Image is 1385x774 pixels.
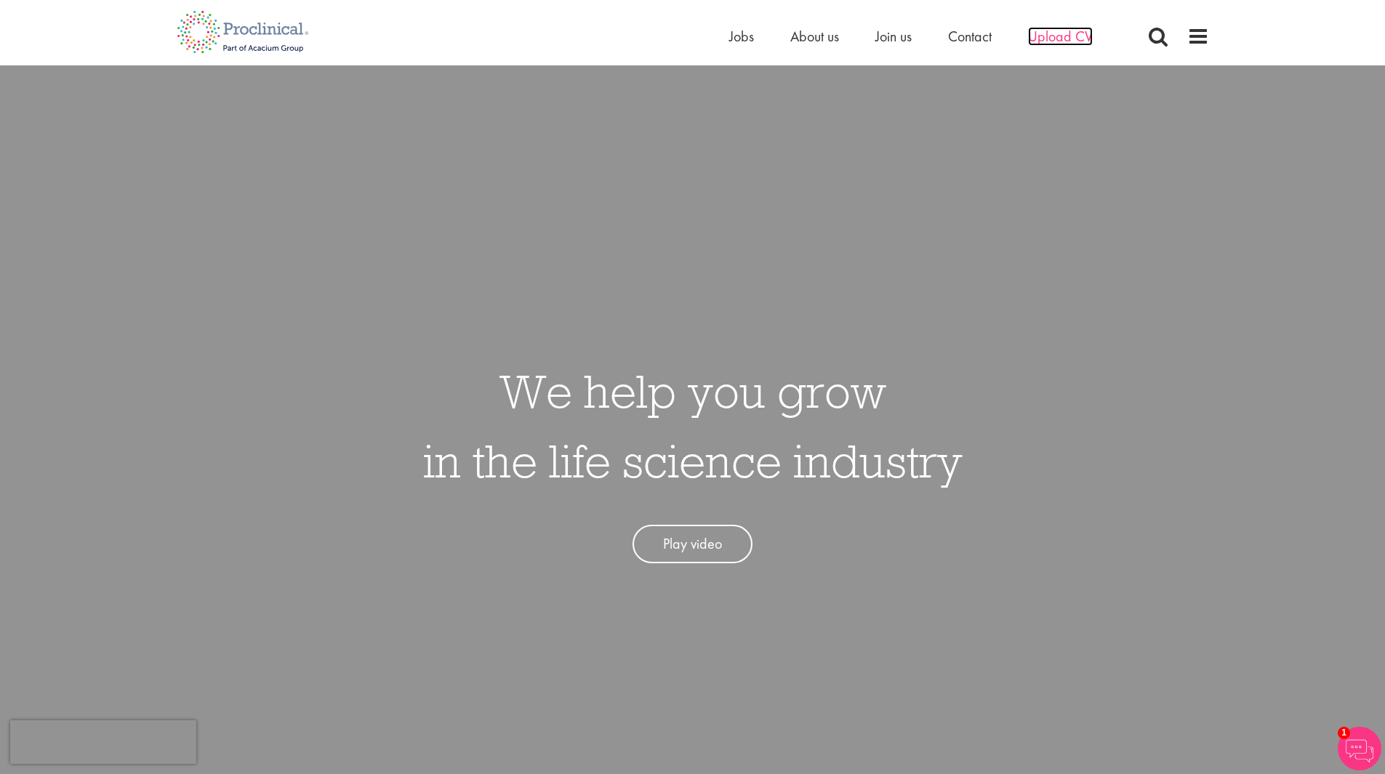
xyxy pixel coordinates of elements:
img: Chatbot [1338,727,1381,770]
span: 1 [1338,727,1350,739]
a: About us [790,27,839,46]
a: Contact [948,27,992,46]
a: Upload CV [1028,27,1093,46]
a: Join us [875,27,912,46]
a: Jobs [729,27,754,46]
h1: We help you grow in the life science industry [423,356,963,496]
a: Play video [633,525,752,563]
